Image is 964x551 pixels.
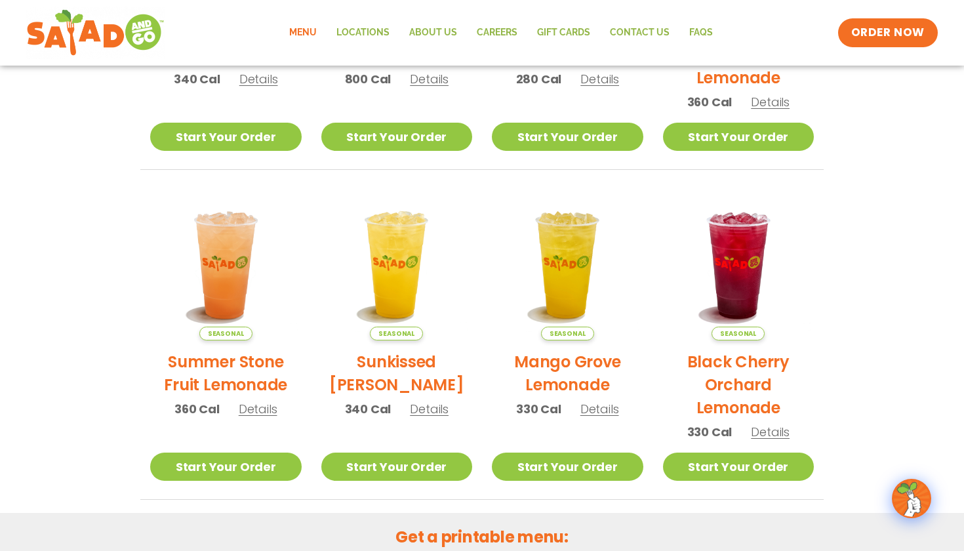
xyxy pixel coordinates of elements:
span: 800 Cal [345,70,392,88]
a: Start Your Order [150,123,302,151]
span: 330 Cal [516,400,561,418]
span: 340 Cal [345,400,392,418]
span: Seasonal [370,327,423,340]
span: 360 Cal [687,93,733,111]
img: wpChatIcon [893,480,930,517]
h2: Get a printable menu: [140,525,824,548]
img: Product photo for Black Cherry Orchard Lemonade [663,190,814,341]
span: Details [239,401,277,417]
a: GIFT CARDS [527,18,600,48]
span: Details [580,401,619,417]
span: Seasonal [541,327,594,340]
nav: Menu [279,18,723,48]
h2: Summer Stone Fruit Lemonade [150,350,302,396]
a: Start Your Order [321,123,473,151]
span: Details [751,94,790,110]
img: Product photo for Mango Grove Lemonade [492,190,643,341]
span: Details [239,71,278,87]
span: ORDER NOW [851,25,925,41]
h2: Black Cherry Orchard Lemonade [663,350,814,419]
span: 330 Cal [687,423,733,441]
a: Contact Us [600,18,679,48]
a: Start Your Order [663,453,814,481]
a: About Us [399,18,467,48]
span: Seasonal [199,327,252,340]
span: Details [410,401,449,417]
img: Product photo for Sunkissed Yuzu Lemonade [321,190,473,341]
img: Product photo for Summer Stone Fruit Lemonade [150,190,302,341]
a: Locations [327,18,399,48]
a: Menu [279,18,327,48]
span: 280 Cal [516,70,562,88]
a: Start Your Order [150,453,302,481]
span: Details [751,424,790,440]
a: Start Your Order [321,453,473,481]
h2: Mango Grove Lemonade [492,350,643,396]
span: Details [580,71,619,87]
h2: Sunkissed [PERSON_NAME] [321,350,473,396]
a: Careers [467,18,527,48]
a: Start Your Order [663,123,814,151]
a: FAQs [679,18,723,48]
span: Details [410,71,449,87]
span: 340 Cal [174,70,220,88]
a: ORDER NOW [838,18,938,47]
a: Start Your Order [492,123,643,151]
img: new-SAG-logo-768×292 [26,7,165,59]
span: Seasonal [712,327,765,340]
a: Start Your Order [492,453,643,481]
span: 360 Cal [174,400,220,418]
